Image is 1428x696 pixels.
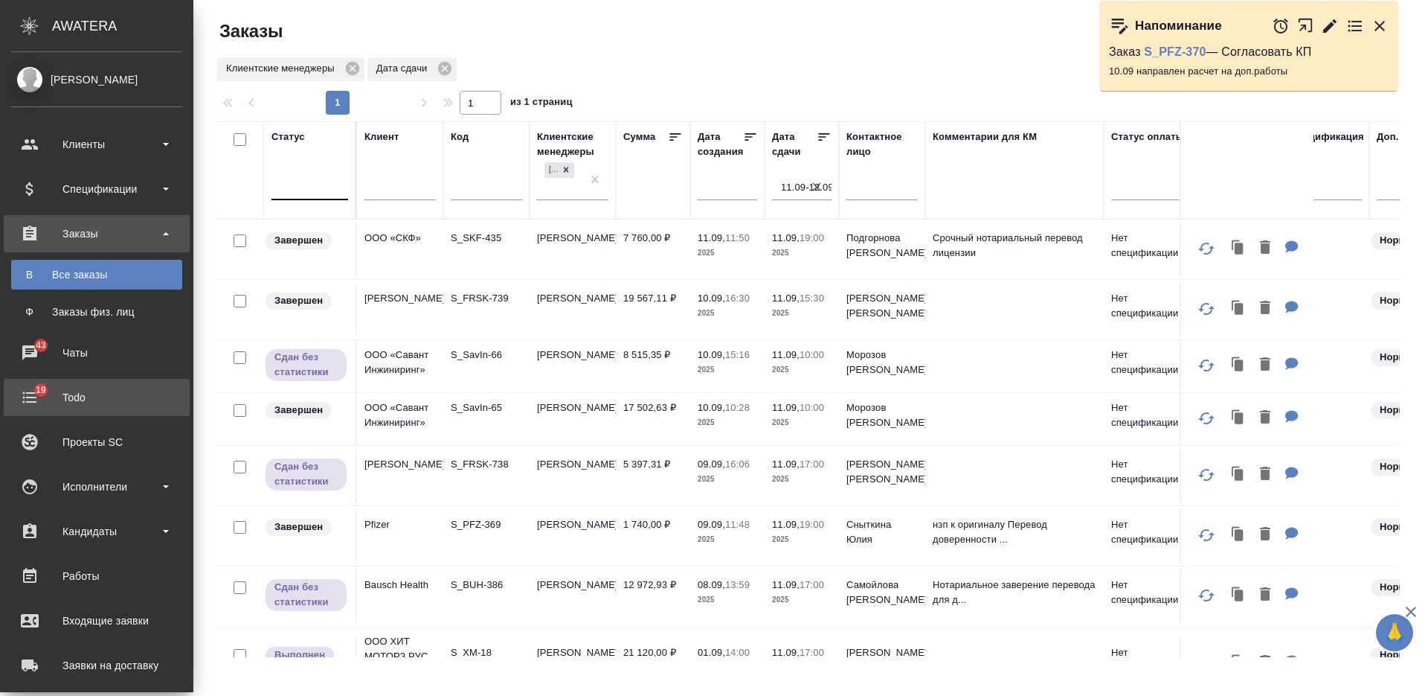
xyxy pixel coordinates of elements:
[1104,570,1197,622] td: Нет спецификации
[1382,617,1407,648] span: 🙏
[544,162,558,178] div: [PERSON_NAME]
[698,349,725,360] p: 10.09,
[839,570,925,622] td: Самойлова [PERSON_NAME]
[772,532,832,547] p: 2025
[364,231,436,246] p: ООО «СКФ»
[1109,64,1389,79] p: 10.09 направлен расчет на доп.работы
[1104,340,1197,392] td: Нет спецификации
[839,450,925,502] td: [PERSON_NAME] [PERSON_NAME]
[839,340,925,392] td: Морозов [PERSON_NAME]
[616,284,690,336] td: 19 567,11 ₽
[264,457,348,492] div: Выставляет ПМ, когда заказ сдан КМу, но начисления еще не проведены
[1189,400,1224,436] button: Обновить
[1189,578,1224,613] button: Обновить
[11,654,182,677] div: Заявки на доставку
[19,267,175,282] div: Все заказы
[217,57,364,81] div: Клиентские менеджеры
[839,510,925,562] td: Сныткина Юлия
[1224,459,1252,490] button: Клонировать
[264,400,348,421] div: Выставляет КМ при направлении счета или после выполнения всех работ/сдачи заказа клиенту. Окончат...
[1252,293,1278,324] button: Удалить
[264,231,348,251] div: Выставляет КМ при направлении счета или после выполнения всех работ/сдачи заказа клиенту. Окончат...
[1224,520,1252,550] button: Клонировать
[11,386,182,409] div: Todo
[1278,580,1306,610] button: Для КМ: Нотариальное заверение перевода для документов: - ISO 13485_Procemsa - Certificato MDR 00...
[933,578,1096,607] p: Нотариальное заверение перевода для д...
[772,363,832,377] p: 2025
[698,246,757,261] p: 2025
[274,648,325,663] p: Выполнен
[11,71,182,88] div: [PERSON_NAME]
[725,519,750,530] p: 11:48
[364,634,436,694] p: ООО ХИТ МОТОРЗ РУС (ИНН 9723160500)
[451,231,522,246] p: S_SKF-435
[4,558,190,595] a: Работы
[364,291,436,306] p: [PERSON_NAME]
[4,602,190,639] a: Входящие заявки
[451,645,522,660] p: S_XM-18
[698,647,725,658] p: 01.09,
[274,293,323,308] p: Завершен
[1272,17,1290,35] button: Отложить
[772,472,832,487] p: 2025
[1224,350,1252,380] button: Клонировать
[11,133,182,156] div: Клиенты
[1252,520,1278,550] button: Удалить
[1252,459,1278,490] button: Удалить
[1297,10,1314,42] button: Открыть в новой вкладке
[11,178,182,200] div: Спецификации
[725,349,750,360] p: 15:16
[1189,517,1224,553] button: Обновить
[1189,348,1224,383] button: Обновить
[11,565,182,587] div: Работы
[839,284,925,336] td: [PERSON_NAME] [PERSON_NAME]
[530,340,616,392] td: [PERSON_NAME]
[616,340,690,392] td: 8 515,35 ₽
[698,293,725,304] p: 10.09,
[839,638,925,690] td: [PERSON_NAME]
[543,161,576,179] div: Никифорова Валерия
[698,130,743,159] div: Дата создания
[451,348,522,363] p: S_SavIn-66
[364,130,399,144] div: Клиент
[616,638,690,690] td: 21 120,00 ₽
[698,232,725,243] p: 11.09,
[364,348,436,377] p: ООО «Савант Инжиниринг»
[1224,293,1252,324] button: Клонировать
[264,291,348,311] div: Выставляет КМ при направлении счета или после выполнения всех работ/сдачи заказа клиенту. Окончат...
[1104,393,1197,445] td: Нет спецификации
[800,459,824,470] p: 17:00
[725,647,750,658] p: 14:00
[1104,510,1197,562] td: Нет спецификации
[11,297,182,327] a: ФЗаказы физ. лиц
[725,579,750,590] p: 13:59
[1189,457,1224,493] button: Обновить
[367,57,457,81] div: Дата сдачи
[364,457,436,472] p: [PERSON_NAME]
[772,130,817,159] div: Дата сдачи
[1252,648,1278,678] button: Удалить
[616,570,690,622] td: 12 972,93 ₽
[772,232,800,243] p: 11.09,
[11,260,182,290] a: ВВсе заказы
[226,61,340,76] p: Клиентские менеджеры
[274,350,338,380] p: Сдан без статистики
[839,223,925,275] td: Подгорнова [PERSON_NAME]
[616,393,690,445] td: 17 502,63 ₽
[839,393,925,445] td: Морозов [PERSON_NAME]
[1290,130,1364,144] div: Спецификация
[1371,17,1389,35] button: Закрыть
[698,519,725,530] p: 09.09,
[11,520,182,543] div: Кандидаты
[1252,233,1278,264] button: Удалить
[800,402,824,413] p: 10:00
[264,645,348,665] div: Выставляет ПМ после сдачи и проведения начислений. Последний этап для ПМа
[451,578,522,593] p: S_BUH-386
[800,579,824,590] p: 17:00
[264,517,348,537] div: Выставляет КМ при направлении счета или после выполнения всех работ/сдачи заказа клиенту. Окончат...
[772,519,800,530] p: 11.09,
[1321,17,1339,35] button: Редактировать
[274,233,323,248] p: Завершен
[1224,648,1252,678] button: Клонировать
[1104,223,1197,275] td: Нет спецификации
